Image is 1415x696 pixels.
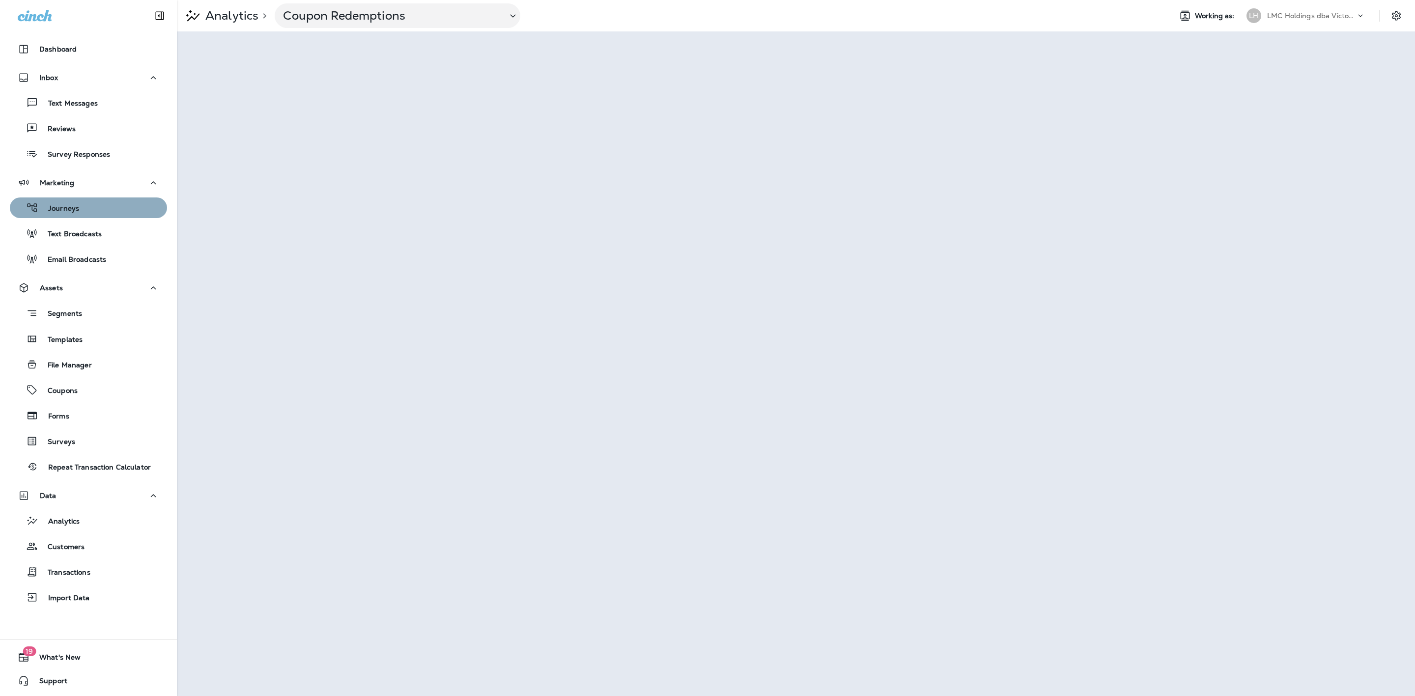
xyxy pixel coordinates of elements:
[258,12,267,20] p: >
[38,99,98,109] p: Text Messages
[29,677,67,689] span: Support
[10,536,167,557] button: Customers
[10,173,167,193] button: Marketing
[38,125,76,134] p: Reviews
[38,255,106,265] p: Email Broadcasts
[38,204,79,214] p: Journeys
[1267,12,1356,20] p: LMC Holdings dba Victory Lane Quick Oil Change
[10,431,167,451] button: Surveys
[10,405,167,426] button: Forms
[38,568,90,578] p: Transactions
[39,74,58,82] p: Inbox
[10,354,167,375] button: File Manager
[10,249,167,269] button: Email Broadcasts
[38,438,75,447] p: Surveys
[201,8,258,23] p: Analytics
[1387,7,1405,25] button: Settings
[38,412,69,421] p: Forms
[283,8,499,23] p: Coupon Redemptions
[1195,12,1237,20] span: Working as:
[10,39,167,59] button: Dashboard
[146,6,173,26] button: Collapse Sidebar
[38,361,92,370] p: File Manager
[40,492,57,500] p: Data
[10,380,167,400] button: Coupons
[10,278,167,298] button: Assets
[10,118,167,139] button: Reviews
[10,303,167,324] button: Segments
[23,646,36,656] span: 19
[29,653,81,665] span: What's New
[38,463,151,473] p: Repeat Transaction Calculator
[38,387,78,396] p: Coupons
[10,587,167,608] button: Import Data
[10,456,167,477] button: Repeat Transaction Calculator
[10,92,167,113] button: Text Messages
[10,671,167,691] button: Support
[38,543,85,552] p: Customers
[10,68,167,87] button: Inbox
[40,179,74,187] p: Marketing
[39,45,77,53] p: Dashboard
[38,230,102,239] p: Text Broadcasts
[38,150,110,160] p: Survey Responses
[38,594,90,603] p: Import Data
[10,486,167,505] button: Data
[10,223,167,244] button: Text Broadcasts
[10,510,167,531] button: Analytics
[38,335,83,345] p: Templates
[10,647,167,667] button: 19What's New
[38,309,82,319] p: Segments
[10,143,167,164] button: Survey Responses
[40,284,63,292] p: Assets
[1246,8,1261,23] div: LH
[10,197,167,218] button: Journeys
[10,329,167,349] button: Templates
[38,517,80,527] p: Analytics
[10,561,167,582] button: Transactions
